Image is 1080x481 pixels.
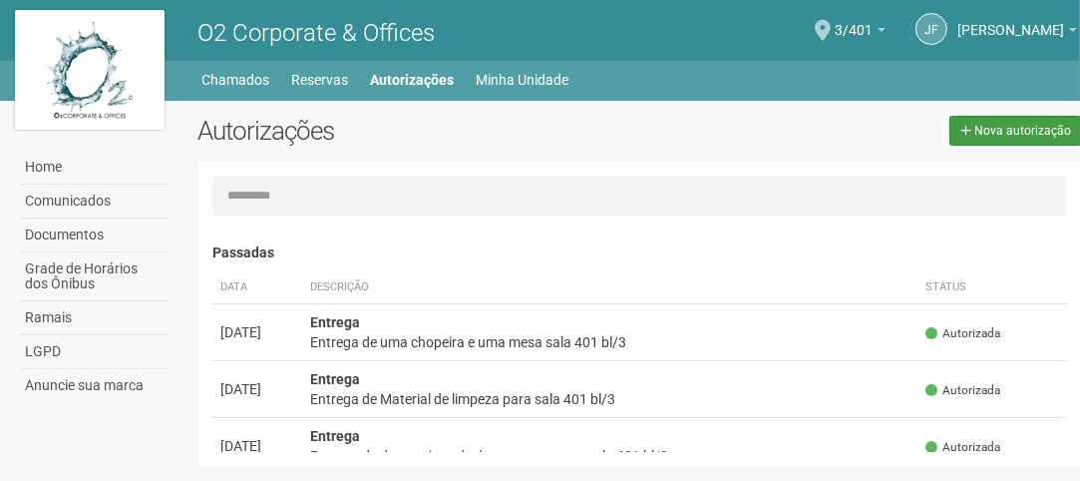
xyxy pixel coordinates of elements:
div: Entrega de Material de limpeza para sala 401 bl/3 [310,389,909,409]
span: Autorizada [925,382,1000,399]
span: Autorizada [925,325,1000,342]
span: O2 Corporate & Offices [197,19,435,47]
div: [DATE] [220,379,294,399]
th: Status [917,271,1067,304]
a: Grade de Horários dos Ônibus [20,252,168,301]
a: Reservas [291,66,348,94]
h4: Passadas [212,245,1067,260]
strong: Entrega [310,428,360,444]
img: logo.jpg [15,10,165,130]
a: Anuncie sua marca [20,369,168,402]
a: Autorizações [370,66,454,94]
span: Autorizada [925,439,1000,456]
a: LGPD [20,335,168,369]
span: Jaidete Freitas [957,3,1064,38]
span: 3/401 [835,3,873,38]
strong: Entrega [310,371,360,387]
div: [DATE] [220,436,294,456]
a: Minha Unidade [476,66,568,94]
a: Ramais [20,301,168,335]
div: Entrega de uma chopeira e uma mesa sala 401 bl/3 [310,332,909,352]
th: Descrição [302,271,917,304]
a: 3/401 [835,25,886,41]
a: Documentos [20,219,168,252]
a: Chamados [201,66,269,94]
div: [DATE] [220,322,294,342]
div: Entrega de duas caixas de documentos para sala 401 bl/3 [310,446,909,466]
strong: Entrega [310,314,360,330]
h2: Autorizações [197,116,624,146]
span: Nova autorização [974,124,1071,138]
a: Comunicados [20,185,168,219]
a: [PERSON_NAME] [957,25,1077,41]
a: Home [20,151,168,185]
th: Data [212,271,302,304]
a: JF [915,13,947,45]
